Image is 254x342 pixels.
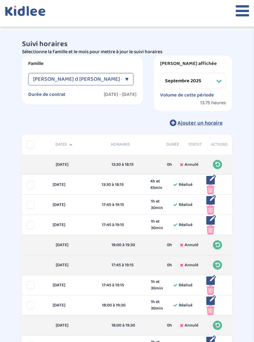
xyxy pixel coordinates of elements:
[206,205,215,215] img: poubelle_rose.png
[28,92,65,98] label: Durée de contrat
[112,242,158,248] div: 18:00 à 19:30
[112,161,158,168] div: 13:30 à 18:15
[167,262,172,268] span: 0h
[150,178,165,191] span: 4h et 45min
[206,285,215,295] img: poubelle_rose.png
[185,322,198,329] span: Annulé
[51,262,107,268] div: [DATE]
[179,282,192,289] span: Réalisé
[112,322,158,329] div: 18:00 à 19:30
[160,92,214,98] label: Volume de cette période
[167,322,172,329] span: 0h
[185,262,198,268] span: Annulé
[102,202,142,208] div: 17:45 à 19:15
[160,61,226,67] label: [PERSON_NAME] affichée
[111,141,157,148] span: Horaires
[22,40,232,48] h3: Suivi horaires
[102,302,142,309] div: 18:00 à 19:30
[206,305,215,315] img: poubelle_rose.png
[184,141,206,148] div: Statut
[48,282,97,289] div: [DATE]
[151,299,165,312] span: 1h et 30min
[177,119,223,127] span: Ajouter un horaire
[185,161,198,168] span: Annulé
[179,182,192,188] span: Réalisé
[151,198,165,211] span: 1h et 30min
[179,222,192,228] span: Réalisé
[206,275,216,285] img: modifier_bleu.png
[51,141,106,148] div: Dates
[200,100,226,106] span: 13.75 heures
[167,161,172,168] span: 0h
[179,202,192,208] span: Réalisé
[206,141,232,148] div: Actions
[33,73,149,85] span: [PERSON_NAME] d [PERSON_NAME] - [En cours]
[160,116,232,130] button: Ajouter un horaire
[206,295,216,305] img: modifier_bleu.png
[104,92,137,98] label: [DATE] - [DATE]
[125,73,129,85] div: ▼
[48,182,97,188] div: [DATE]
[162,141,184,148] div: Durée
[185,242,198,248] span: Annulé
[206,215,216,225] img: modifier_bleu.png
[102,282,142,289] div: 17:45 à 19:15
[151,218,165,231] span: 1h et 30min
[206,195,216,205] img: modifier_bleu.png
[51,242,107,248] div: [DATE]
[48,302,97,309] div: [DATE]
[51,322,107,329] div: [DATE]
[179,302,192,309] span: Réalisé
[48,202,97,208] div: [DATE]
[151,279,165,292] span: 1h et 30min
[102,222,142,228] div: 17:45 à 19:15
[28,61,137,67] label: Famille
[206,185,215,195] img: poubelle_rose.png
[48,222,97,228] div: [DATE]
[112,262,158,268] div: 17:45 à 19:15
[167,242,172,248] span: 0h
[102,182,141,188] div: 13:30 à 18:15
[206,175,216,185] img: modifier_bleu.png
[22,48,232,56] p: Sélectionne la famille et le mois pour mettre à jour le suivi horaires
[206,225,215,235] img: poubelle_rose.png
[51,161,107,168] div: [DATE]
